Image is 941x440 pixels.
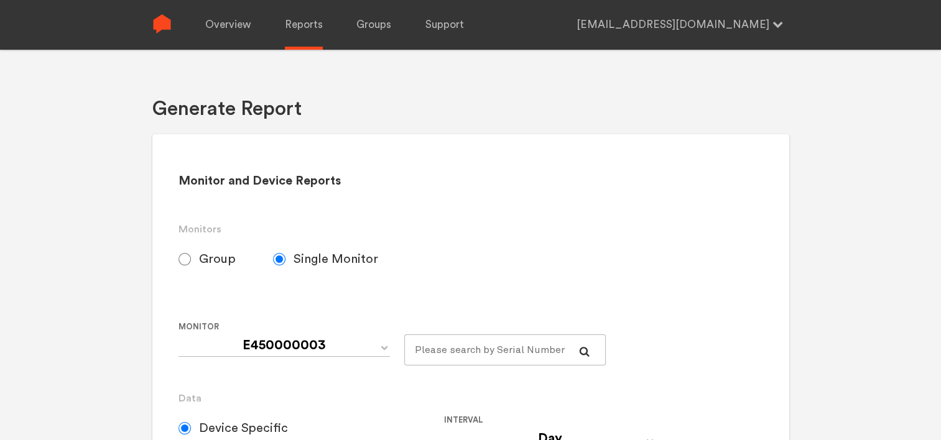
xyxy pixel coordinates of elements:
input: Group [178,253,191,265]
span: Single Monitor [294,252,378,267]
label: Interval [444,413,700,428]
h3: Data [178,391,763,406]
h3: Monitors [178,222,763,237]
input: Please search by Serial Number [404,334,606,365]
img: Sense Logo [152,14,172,34]
span: Group [199,252,236,267]
span: Device Specific [199,421,288,436]
input: Device Specific [178,422,191,434]
h2: Monitor and Device Reports [178,173,763,189]
h1: Generate Report [152,96,302,122]
label: For large monitor counts [404,319,596,334]
label: Monitor [178,319,394,334]
input: Single Monitor [273,253,285,265]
